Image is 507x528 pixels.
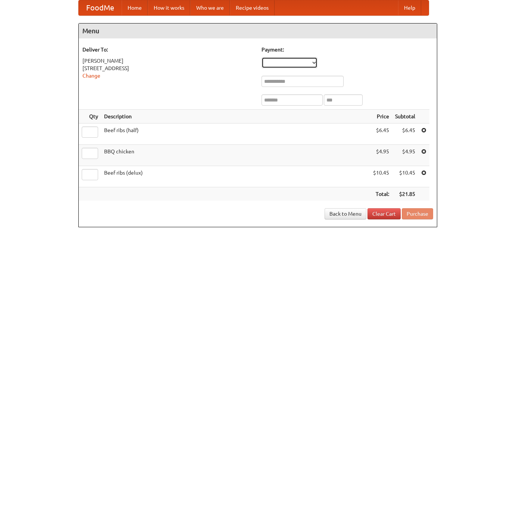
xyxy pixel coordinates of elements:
a: Who we are [190,0,230,15]
a: Change [82,73,100,79]
td: $10.45 [370,166,392,187]
a: Help [398,0,421,15]
th: Qty [79,110,101,124]
a: Back to Menu [325,208,366,219]
th: Total: [370,187,392,201]
th: Price [370,110,392,124]
td: $6.45 [370,124,392,145]
a: Clear Cart [367,208,401,219]
a: FoodMe [79,0,122,15]
button: Purchase [402,208,433,219]
td: Beef ribs (delux) [101,166,370,187]
h5: Payment: [262,46,433,53]
td: $10.45 [392,166,418,187]
a: How it works [148,0,190,15]
th: $21.85 [392,187,418,201]
h4: Menu [79,24,437,38]
td: $4.95 [370,145,392,166]
h5: Deliver To: [82,46,254,53]
div: [PERSON_NAME] [82,57,254,65]
a: Recipe videos [230,0,275,15]
th: Description [101,110,370,124]
td: $6.45 [392,124,418,145]
a: Home [122,0,148,15]
td: Beef ribs (half) [101,124,370,145]
th: Subtotal [392,110,418,124]
td: BBQ chicken [101,145,370,166]
td: $4.95 [392,145,418,166]
div: [STREET_ADDRESS] [82,65,254,72]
